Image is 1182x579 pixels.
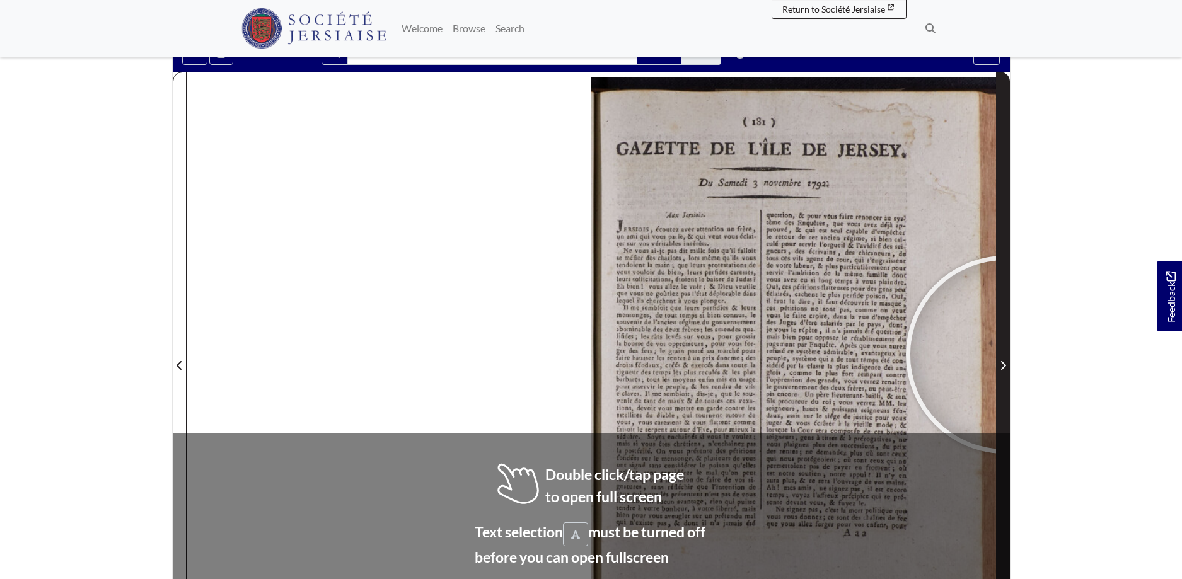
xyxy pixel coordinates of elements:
[241,5,387,52] a: Société Jersiaise logo
[448,16,490,41] a: Browse
[241,8,387,49] img: Société Jersiaise
[1157,261,1182,331] a: Would you like to provide feedback?
[397,16,448,41] a: Welcome
[782,4,885,14] span: Return to Société Jersiaise
[1163,271,1178,322] span: Feedback
[490,16,530,41] a: Search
